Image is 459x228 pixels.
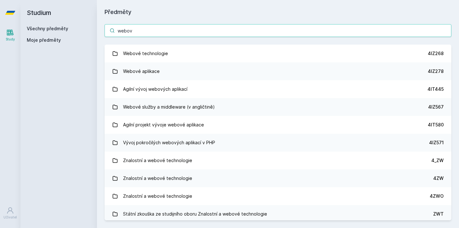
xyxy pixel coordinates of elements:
[105,45,451,62] a: Webové technologie 4IZ268
[428,122,444,128] div: 4IT580
[430,193,444,199] div: 4ZWO
[123,172,192,185] div: Znalostní a webové technologie
[123,47,168,60] div: Webové technologie
[105,152,451,169] a: Znalostní a webové technologie 4_ZW
[431,157,444,164] div: 4_ZW
[428,50,444,57] div: 4IZ268
[4,215,17,220] div: Uživatel
[1,203,19,223] a: Uživatel
[105,169,451,187] a: Znalostní a webové technologie 4ZW
[105,8,451,17] h1: Předměty
[428,68,444,75] div: 4IZ278
[427,86,444,92] div: 4IT445
[105,98,451,116] a: Webové služby a middleware (v angličtině) 4IZ567
[123,208,267,220] div: Státní zkouška ze studijního oboru Znalostní a webové technologie
[123,154,192,167] div: Znalostní a webové technologie
[105,80,451,98] a: Agilní vývoj webových aplikací 4IT445
[428,104,444,110] div: 4IZ567
[123,136,215,149] div: Vývoj pokročilých webových aplikací v PHP
[429,139,444,146] div: 4IZ571
[1,25,19,45] a: Study
[123,65,160,78] div: Webové aplikace
[27,26,68,31] a: Všechny předměty
[105,116,451,134] a: Agilní projekt vývoje webové aplikace 4IT580
[105,187,451,205] a: Znalostní a webové technologie 4ZWO
[123,101,215,113] div: Webové služby a middleware (v angličtině)
[433,175,444,182] div: 4ZW
[433,211,444,217] div: ZWT
[27,37,61,43] span: Moje předměty
[6,37,15,42] div: Study
[105,62,451,80] a: Webové aplikace 4IZ278
[105,24,451,37] input: Název nebo ident předmětu…
[105,205,451,223] a: Státní zkouška ze studijního oboru Znalostní a webové technologie ZWT
[123,83,187,96] div: Agilní vývoj webových aplikací
[123,190,192,203] div: Znalostní a webové technologie
[105,134,451,152] a: Vývoj pokročilých webových aplikací v PHP 4IZ571
[123,118,204,131] div: Agilní projekt vývoje webové aplikace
